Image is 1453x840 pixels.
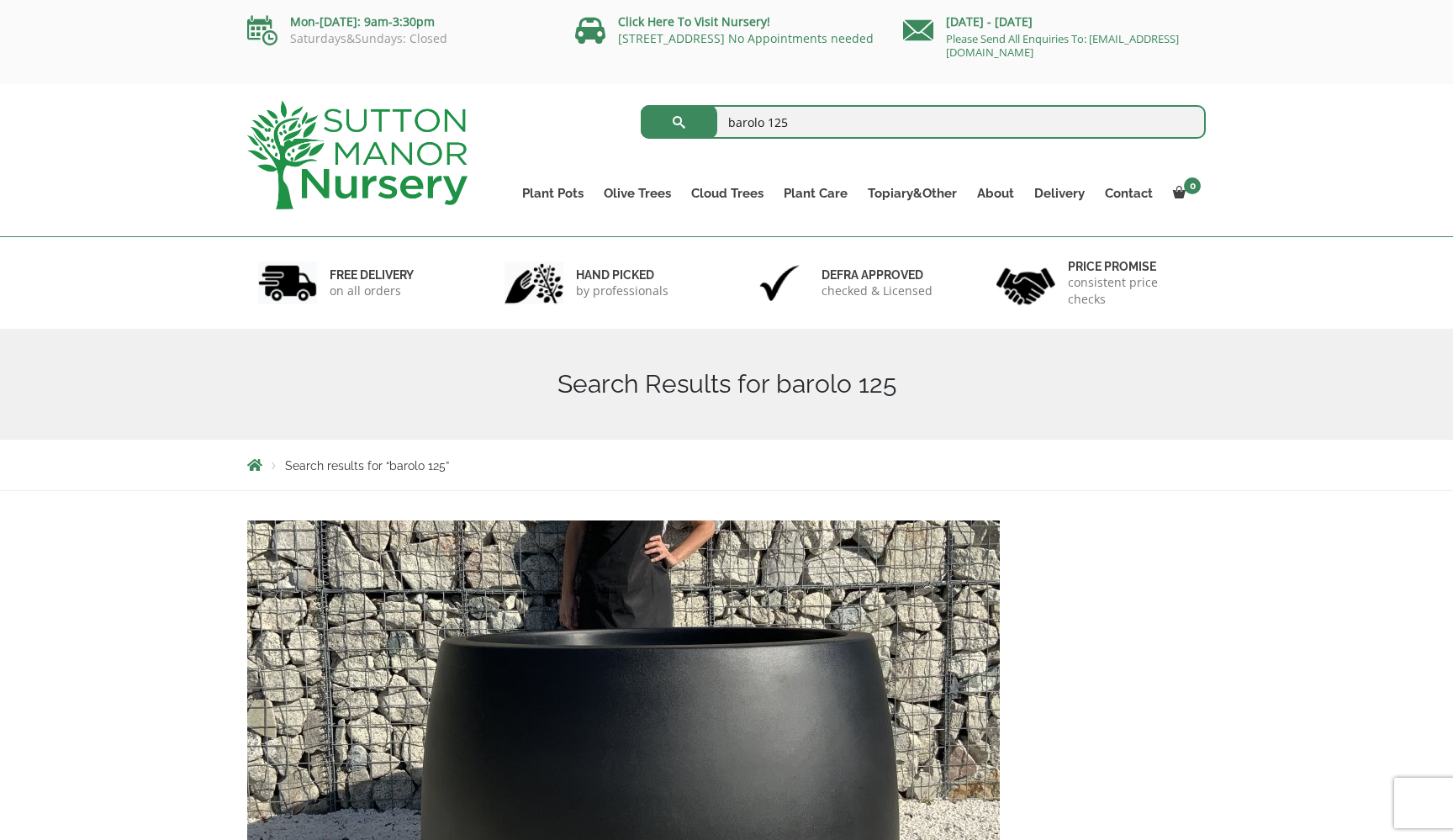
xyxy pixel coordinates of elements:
a: Topiary&Other [858,182,967,205]
p: [DATE] - [DATE] [903,12,1206,32]
a: About [967,182,1024,205]
p: Mon-[DATE]: 9am-3:30pm [247,12,550,32]
a: 0 [1163,182,1206,205]
a: [STREET_ADDRESS] No Appointments needed [618,30,874,46]
a: Delivery [1024,182,1095,205]
input: Search... [641,105,1207,139]
a: Olive Trees [594,182,681,205]
a: The Barolo Pot 125 Colour Black [247,692,1000,708]
p: on all orders [330,283,414,299]
a: Click Here To Visit Nursery! [618,13,770,29]
span: 0 [1184,177,1201,194]
img: 2.jpg [505,262,563,304]
a: Contact [1095,182,1163,205]
p: by professionals [576,283,668,299]
p: consistent price checks [1068,274,1196,308]
img: 1.jpg [258,262,317,304]
img: logo [247,101,468,209]
h6: hand picked [576,267,668,283]
span: Search results for “barolo 125” [285,459,449,473]
img: 3.jpg [750,262,809,304]
img: 4.jpg [996,257,1055,309]
a: Plant Pots [512,182,594,205]
a: Cloud Trees [681,182,774,205]
p: checked & Licensed [822,283,933,299]
a: Plant Care [774,182,858,205]
h6: Defra approved [822,267,933,283]
nav: Breadcrumbs [247,458,1206,472]
p: Saturdays&Sundays: Closed [247,32,550,45]
a: Please Send All Enquiries To: [EMAIL_ADDRESS][DOMAIN_NAME] [946,31,1179,60]
h6: FREE DELIVERY [330,267,414,283]
h6: Price promise [1068,259,1196,274]
h1: Search Results for barolo 125 [247,369,1206,399]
